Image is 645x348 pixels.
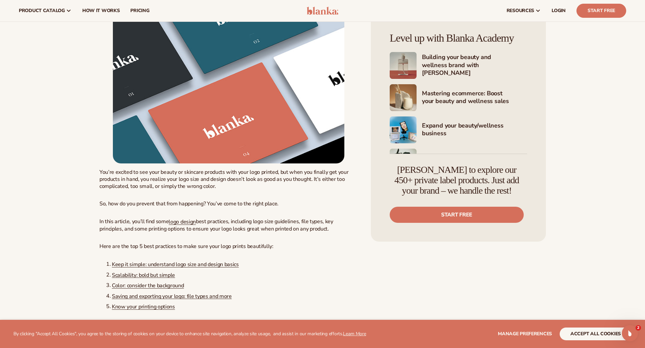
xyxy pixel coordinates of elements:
[19,8,65,13] span: product catalog
[99,218,358,232] p: In this article, you’ll find some best practices, including logo size guidelines, file types, key...
[307,7,339,15] img: logo
[390,149,417,176] img: Shopify Image 8
[99,243,358,250] p: Here are the top 5 best practices to make sure your logo prints beautifully:
[498,331,552,337] span: Manage preferences
[390,207,524,223] a: Start free
[390,116,417,143] img: Shopify Image 7
[112,282,184,289] a: Color: consider the background
[552,8,566,13] span: LOGIN
[507,8,534,13] span: resources
[390,149,527,176] a: Shopify Image 8 Marketing your beauty and wellness brand 101
[422,53,527,78] h4: Building your beauty and wellness brand with [PERSON_NAME]
[560,328,632,340] button: accept all cookies
[112,261,239,268] a: Keep it simple: understand logo size and design basics
[112,292,232,300] a: Saving and exporting your logo: file types and more
[343,331,366,337] a: Learn More
[82,8,120,13] span: How It Works
[13,331,366,337] p: By clicking "Accept All Cookies", you agree to the storing of cookies on your device to enhance s...
[636,325,641,331] span: 2
[99,169,358,190] p: You’re excited to see your beauty or skincare products with your logo printed, but when you final...
[390,116,527,143] a: Shopify Image 7 Expand your beauty/wellness business
[498,328,552,340] button: Manage preferences
[422,90,527,106] h4: Mastering ecommerce: Boost your beauty and wellness sales
[390,84,417,111] img: Shopify Image 6
[576,4,626,18] a: Start Free
[169,218,196,226] a: logo design
[390,32,527,44] h4: Level up with Blanka Academy
[130,8,149,13] span: pricing
[422,122,527,138] h4: Expand your beauty/wellness business
[390,52,527,79] a: Shopify Image 5 Building your beauty and wellness brand with [PERSON_NAME]
[390,84,527,111] a: Shopify Image 6 Mastering ecommerce: Boost your beauty and wellness sales
[390,52,417,79] img: Shopify Image 5
[99,200,358,207] p: So, how do you prevent that from happening? You’ve come to the right place.
[622,325,638,341] iframe: Intercom live chat
[112,271,175,279] a: Scalability: bold but simple
[390,165,524,196] h4: [PERSON_NAME] to explore our 450+ private label products. Just add your brand – we handle the rest!
[112,303,175,310] a: Know your printing options
[113,9,344,163] img: blanka branded images for logo type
